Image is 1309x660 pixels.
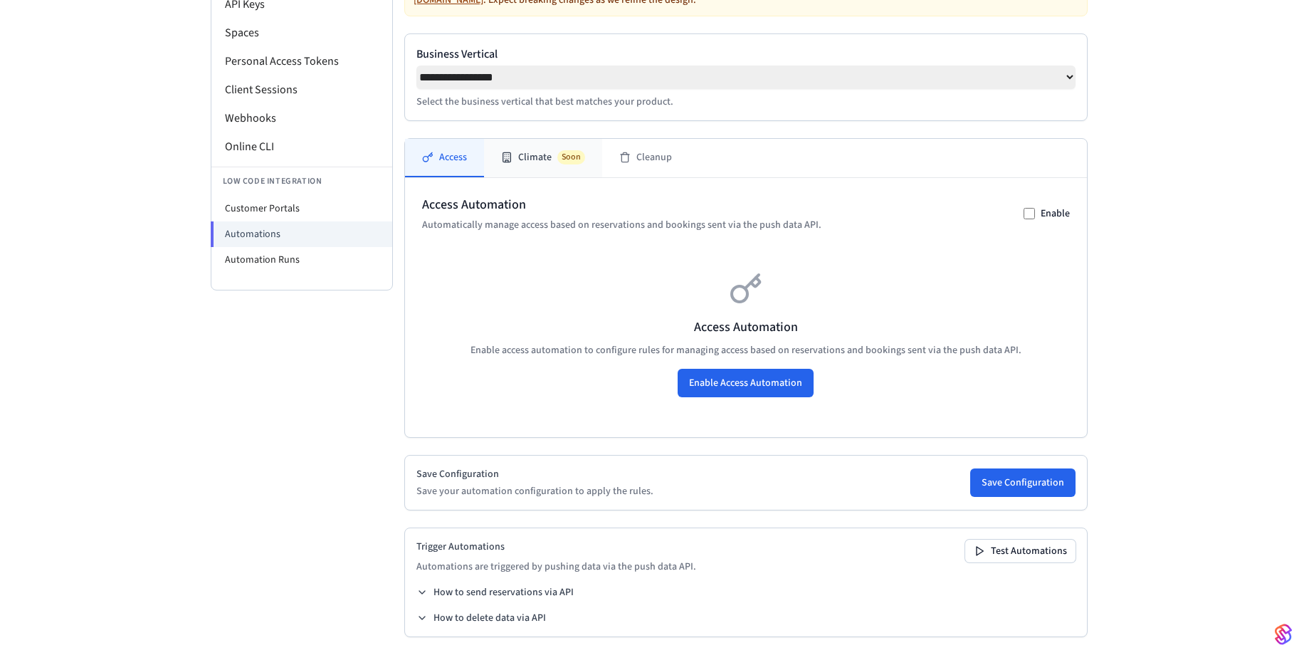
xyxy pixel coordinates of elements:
[1275,623,1292,646] img: SeamLogoGradient.69752ec5.svg
[416,560,696,574] p: Automations are triggered by pushing data via the push data API.
[422,218,821,232] p: Automatically manage access based on reservations and bookings sent via the push data API.
[211,19,392,47] li: Spaces
[416,95,1076,109] p: Select the business vertical that best matches your product.
[416,585,574,599] button: How to send reservations via API
[970,468,1076,497] button: Save Configuration
[416,611,546,625] button: How to delete data via API
[678,369,814,397] button: Enable Access Automation
[416,484,653,498] p: Save your automation configuration to apply the rules.
[602,139,689,177] button: Cleanup
[965,540,1076,562] button: Test Automations
[211,247,392,273] li: Automation Runs
[484,139,602,177] button: ClimateSoon
[422,318,1070,337] h3: Access Automation
[211,196,392,221] li: Customer Portals
[422,195,821,215] h2: Access Automation
[416,540,696,554] h2: Trigger Automations
[422,343,1070,357] p: Enable access automation to configure rules for managing access based on reservations and booking...
[211,167,392,196] li: Low Code Integration
[1041,206,1070,221] label: Enable
[557,150,585,164] span: Soon
[211,104,392,132] li: Webhooks
[405,139,484,177] button: Access
[211,132,392,161] li: Online CLI
[211,221,392,247] li: Automations
[416,46,1076,63] label: Business Vertical
[211,47,392,75] li: Personal Access Tokens
[416,467,653,481] h2: Save Configuration
[211,75,392,104] li: Client Sessions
